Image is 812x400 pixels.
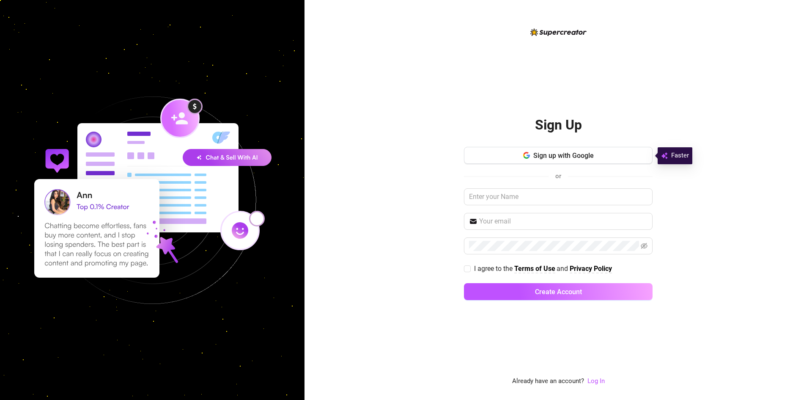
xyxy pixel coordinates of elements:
[474,265,514,273] span: I agree to the
[570,265,612,273] a: Privacy Policy
[587,377,605,385] a: Log In
[535,288,582,296] span: Create Account
[530,28,587,36] img: logo-BBDzfeDw.svg
[671,151,689,161] span: Faster
[514,265,555,273] strong: Terms of Use
[514,265,555,273] a: Terms of Use
[512,376,584,386] span: Already have an account?
[6,54,299,347] img: signup-background-D0MIrEPF.svg
[570,265,612,273] strong: Privacy Policy
[464,147,653,164] button: Sign up with Google
[641,243,647,249] span: eye-invisible
[587,376,605,386] a: Log In
[557,265,570,273] span: and
[479,216,647,226] input: Your email
[533,152,594,160] span: Sign up with Google
[555,172,561,180] span: or
[464,283,653,300] button: Create Account
[535,116,582,134] h2: Sign Up
[661,151,668,161] img: svg%3e
[464,188,653,205] input: Enter your Name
